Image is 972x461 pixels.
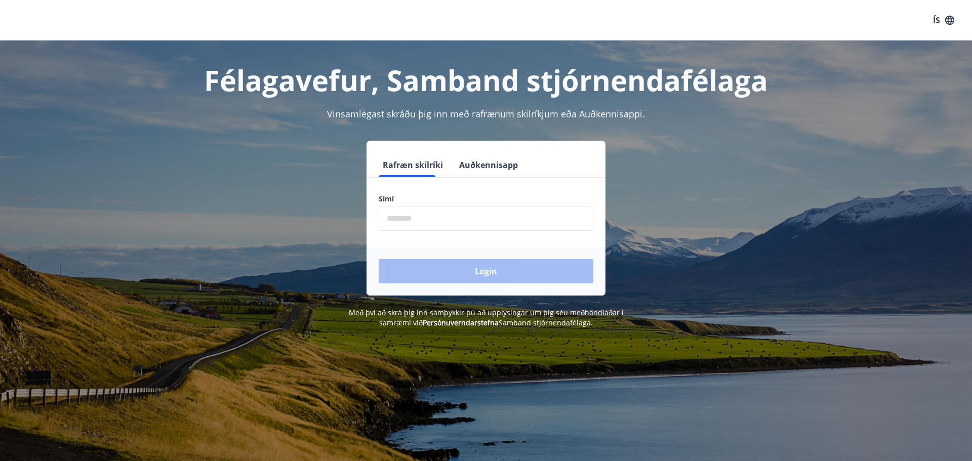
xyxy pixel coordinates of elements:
h1: Félagavefur, Samband stjórnendafélaga [134,61,838,99]
button: ÍS [927,11,960,29]
button: Rafræn skilríki [379,153,447,177]
label: Sími [379,194,593,204]
a: Persónuverndarstefna [423,318,499,327]
span: Vinsamlegast skráðu þig inn með rafrænum skilríkjum eða Auðkennisappi. [327,108,645,120]
button: Auðkennisapp [455,153,522,177]
span: Með því að skrá þig inn samþykkir þú að upplýsingar um þig séu meðhöndlaðar í samræmi við Samband... [349,308,624,327]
